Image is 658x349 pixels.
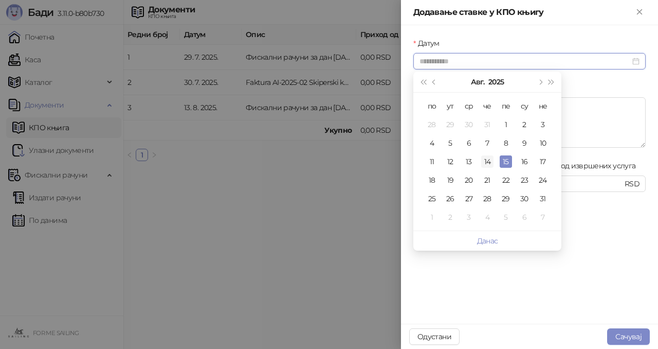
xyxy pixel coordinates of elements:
[500,137,512,149] div: 8
[515,189,534,208] td: 2025-08-30
[423,115,441,134] td: 2025-07-28
[518,211,531,223] div: 6
[444,211,456,223] div: 2
[460,171,478,189] td: 2025-08-20
[444,137,456,149] div: 5
[463,118,475,131] div: 30
[534,208,552,226] td: 2025-09-07
[497,97,515,115] th: пе
[423,97,441,115] th: по
[441,208,460,226] td: 2025-09-02
[497,152,515,171] td: 2025-08-15
[478,171,497,189] td: 2025-08-21
[515,171,534,189] td: 2025-08-23
[426,118,438,131] div: 28
[633,6,646,19] button: Close
[441,152,460,171] td: 2025-08-12
[441,171,460,189] td: 2025-08-19
[478,152,497,171] td: 2025-08-14
[409,328,460,345] button: Одустани
[423,208,441,226] td: 2025-09-01
[481,137,493,149] div: 7
[607,328,650,345] button: Сачувај
[419,56,630,67] input: Датум
[441,134,460,152] td: 2025-08-05
[417,72,429,92] button: Претходна година (Control + left)
[426,155,438,168] div: 11
[488,72,504,92] button: Изабери годину
[460,115,478,134] td: 2025-07-30
[444,155,456,168] div: 12
[518,118,531,131] div: 2
[477,236,498,246] a: Данас
[537,174,549,186] div: 24
[534,97,552,115] th: не
[497,134,515,152] td: 2025-08-08
[518,174,531,186] div: 23
[460,152,478,171] td: 2025-08-13
[537,155,549,168] div: 17
[463,137,475,149] div: 6
[471,72,484,92] button: Изабери месец
[518,137,531,149] div: 9
[478,115,497,134] td: 2025-07-31
[423,134,441,152] td: 2025-08-04
[497,115,515,134] td: 2025-08-01
[460,189,478,208] td: 2025-08-27
[463,155,475,168] div: 13
[478,134,497,152] td: 2025-08-07
[478,189,497,208] td: 2025-08-28
[538,178,623,189] input: Приход од извршених услуга
[481,155,493,168] div: 14
[478,208,497,226] td: 2025-09-04
[534,171,552,189] td: 2025-08-24
[460,134,478,152] td: 2025-08-06
[500,118,512,131] div: 1
[518,193,531,205] div: 30
[441,97,460,115] th: ут
[500,155,512,168] div: 15
[413,38,446,49] label: Датум
[441,189,460,208] td: 2025-08-26
[515,152,534,171] td: 2025-08-16
[460,208,478,226] td: 2025-09-03
[515,97,534,115] th: су
[537,193,549,205] div: 31
[481,174,493,186] div: 21
[413,6,633,19] div: Додавање ставке у КПО књигу
[426,137,438,149] div: 4
[423,171,441,189] td: 2025-08-18
[497,171,515,189] td: 2025-08-22
[515,134,534,152] td: 2025-08-09
[460,97,478,115] th: ср
[444,118,456,131] div: 29
[478,97,497,115] th: че
[500,211,512,223] div: 5
[481,193,493,205] div: 28
[537,211,549,223] div: 7
[463,174,475,186] div: 20
[463,211,475,223] div: 3
[500,193,512,205] div: 29
[423,152,441,171] td: 2025-08-11
[534,152,552,171] td: 2025-08-17
[444,174,456,186] div: 19
[426,174,438,186] div: 18
[481,118,493,131] div: 31
[500,174,512,186] div: 22
[537,137,549,149] div: 10
[537,118,549,131] div: 3
[518,155,531,168] div: 16
[497,189,515,208] td: 2025-08-29
[426,193,438,205] div: 25
[534,72,545,92] button: Следећи месец (PageDown)
[532,160,642,171] label: Приход од извршених услуга
[441,115,460,134] td: 2025-07-29
[429,72,440,92] button: Претходни месец (PageUp)
[497,208,515,226] td: 2025-09-05
[546,72,557,92] button: Следећа година (Control + right)
[463,193,475,205] div: 27
[515,208,534,226] td: 2025-09-06
[423,189,441,208] td: 2025-08-25
[625,178,639,189] span: RSD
